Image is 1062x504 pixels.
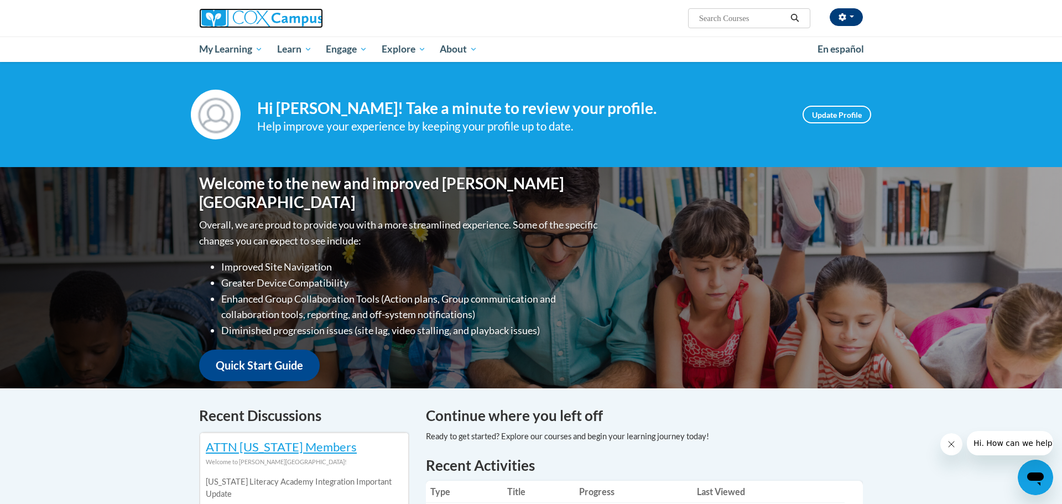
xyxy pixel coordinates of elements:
span: En español [818,43,864,55]
h4: Recent Discussions [199,405,409,427]
div: Help improve your experience by keeping your profile up to date. [257,117,786,136]
span: About [440,43,477,56]
h1: Welcome to the new and improved [PERSON_NAME][GEOGRAPHIC_DATA] [199,174,600,211]
span: Learn [277,43,312,56]
p: [US_STATE] Literacy Academy Integration Important Update [206,476,403,500]
a: Quick Start Guide [199,350,320,381]
p: Overall, we are proud to provide you with a more streamlined experience. Some of the specific cha... [199,217,600,249]
h1: Recent Activities [426,455,863,475]
h4: Hi [PERSON_NAME]! Take a minute to review your profile. [257,99,786,118]
a: My Learning [192,37,270,62]
div: Main menu [183,37,879,62]
a: About [433,37,485,62]
li: Improved Site Navigation [221,259,600,275]
span: Engage [326,43,367,56]
th: Progress [575,481,693,503]
a: Learn [270,37,319,62]
a: ATTN [US_STATE] Members [206,439,357,454]
span: My Learning [199,43,263,56]
a: Cox Campus [199,8,409,28]
iframe: Button to launch messaging window [1018,460,1053,495]
div: Welcome to [PERSON_NAME][GEOGRAPHIC_DATA]! [206,456,403,468]
a: Explore [374,37,433,62]
th: Title [503,481,575,503]
th: Type [426,481,503,503]
span: Explore [382,43,426,56]
button: Account Settings [830,8,863,26]
input: Search Courses [698,12,787,25]
button: Search [787,12,803,25]
li: Greater Device Compatibility [221,275,600,291]
li: Enhanced Group Collaboration Tools (Action plans, Group communication and collaboration tools, re... [221,291,600,323]
img: Cox Campus [199,8,323,28]
th: Last Viewed [693,481,845,503]
li: Diminished progression issues (site lag, video stalling, and playback issues) [221,323,600,339]
span: Hi. How can we help? [7,8,90,17]
a: En español [810,38,871,61]
iframe: Message from company [967,431,1053,455]
a: Engage [319,37,374,62]
iframe: Close message [940,433,962,455]
h4: Continue where you left off [426,405,863,427]
a: Update Profile [803,106,871,123]
img: Profile Image [191,90,241,139]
